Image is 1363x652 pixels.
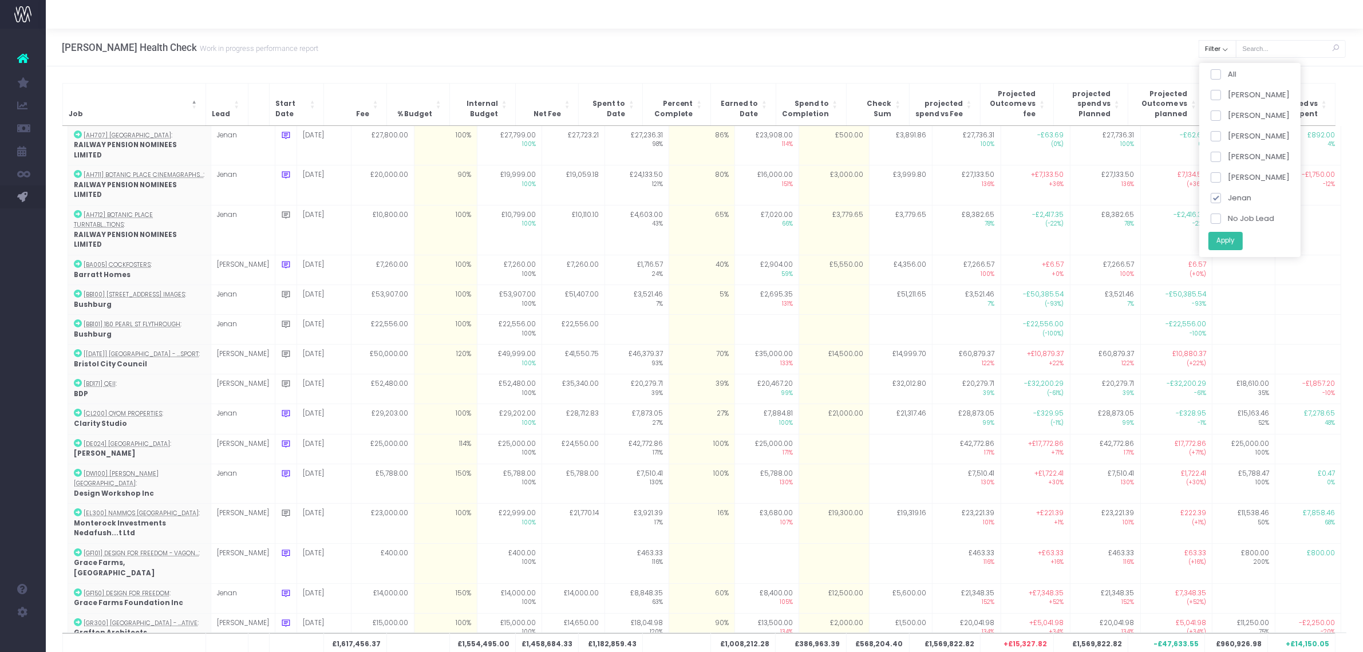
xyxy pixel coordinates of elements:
[351,205,414,255] td: £10,800.00
[297,255,351,285] td: [DATE]
[297,126,351,165] td: [DATE]
[938,300,994,309] span: 7%
[870,504,933,544] td: £19,319.16
[1070,464,1140,504] td: £7,510.41
[710,83,776,125] th: Earned to Date: Activate to sort: Activate to sort: Activate to sort: Activate to sort
[211,345,275,374] td: [PERSON_NAME]
[1210,69,1236,80] label: All
[933,613,1001,643] td: £20,041.98
[933,404,1001,434] td: £28,873.05
[734,464,799,504] td: £5,788.00
[1128,83,1205,125] th: Projected Outcome vs planned: Activate to sort: Activate to sort: Activate to sort: Activate to sort
[542,255,605,285] td: £7,260.00
[351,613,414,643] td: £15,000.00
[68,613,211,643] td: :
[605,374,669,404] td: £20,279.71
[1210,131,1289,142] label: [PERSON_NAME]
[846,83,909,125] th: Check Sum: Activate to sort: Activate to sort: Activate to sort: Activate to sort
[1033,210,1064,220] span: -£2,417.35
[870,345,933,374] td: £14,999.70
[211,205,275,255] td: Jenan
[297,434,351,464] td: [DATE]
[649,99,693,119] span: Percent Complete
[74,300,112,309] strong: Bushburg
[669,504,734,544] td: 16%
[717,99,758,119] span: Earned to Date
[477,543,542,583] td: £400.00
[605,583,669,613] td: £8,848.35
[1007,140,1064,149] span: (0%)
[297,315,351,345] td: [DATE]
[1070,165,1140,206] td: £27,133.50
[387,83,450,125] th: % Budget: Activate to sort: Activate to sort: Activate to sort: Activate to sort
[605,255,669,285] td: £1,716.57
[456,99,498,119] span: Internal Budget
[1210,213,1274,224] label: No Job Lead
[669,345,734,374] td: 70%
[206,83,248,125] th: Lead: Activate to sort: Activate to sort: Activate to sort: Activate to sort
[1070,434,1140,464] td: £42,772.86
[981,83,1054,125] th: Projected Outcome vs fee: Activate to sort: Activate to sort: Activate to sort: Activate to sort
[84,260,151,269] abbr: [BA005] Cockfosters
[542,404,605,434] td: £28,712.83
[799,255,870,285] td: £5,550.00
[1007,180,1064,189] span: +36%
[450,83,516,125] th: Internal Budget: Activate to sort: Activate to sort: Activate to sort: Activate to sort
[1076,140,1135,149] span: 100%
[351,404,414,434] td: £29,203.00
[909,83,980,125] th: projected spend vs Fee: Activate to sort: Activate to sort: Activate to sort: Activate to sort
[414,345,477,374] td: 120%
[477,464,542,504] td: £5,788.00
[542,434,605,464] td: £24,550.00
[483,300,536,309] span: 100%
[669,126,734,165] td: 86%
[197,42,318,53] small: Work in progress performance report
[870,404,933,434] td: £21,317.46
[669,165,734,206] td: 80%
[1212,543,1275,583] td: £800.00
[870,583,933,613] td: £5,600.00
[741,300,793,309] span: 131%
[351,315,414,345] td: £22,556.00
[351,374,414,404] td: £52,480.00
[938,140,994,149] span: 100%
[270,83,324,125] th: Start Date: Activate to sort: Activate to sort: Activate to sort: Activate to sort
[414,165,477,206] td: 90%
[351,543,414,583] td: £400.00
[734,255,799,285] td: £2,904.00
[734,404,799,434] td: £7,884.81
[734,126,799,165] td: £23,908.00
[1076,180,1135,189] span: 136%
[1212,404,1275,434] td: £15,163.46
[68,345,211,374] td: :
[1180,131,1206,141] span: -£62.69
[68,126,211,165] td: :
[605,434,669,464] td: £42,772.86
[1236,40,1346,58] input: Search...
[933,504,1001,544] td: £23,221.39
[870,165,933,206] td: £3,999.80
[734,165,799,206] td: £16,000.00
[74,230,177,250] strong: RAILWAY PENSION NOMINEES LIMITED
[62,83,206,125] th: Job: Activate to invert sorting: Activate to invert sorting: Activate to invert sorting: Activate...
[542,126,605,165] td: £27,723.21
[351,285,414,315] td: £53,907.00
[68,255,211,285] td: :
[477,205,542,255] td: £10,799.00
[74,180,177,200] strong: RAILWAY PENSION NOMINEES LIMITED
[297,374,351,404] td: [DATE]
[1070,345,1140,374] td: £60,879.37
[938,180,994,189] span: 136%
[1032,170,1064,180] span: +£7,133.50
[414,583,477,613] td: 150%
[68,285,211,315] td: :
[477,126,542,165] td: £27,799.00
[74,211,153,230] abbr: [AH712] Botanic Place Turntable Animations
[776,83,846,125] th: Spend to Completion: Activate to sort: Activate to sort: Activate to sort: Activate to sort
[734,583,799,613] td: £8,400.00
[68,464,211,504] td: :
[1174,210,1206,220] span: -£2,416.35
[605,543,669,583] td: £463.33
[414,613,477,643] td: 100%
[351,255,414,285] td: £7,260.00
